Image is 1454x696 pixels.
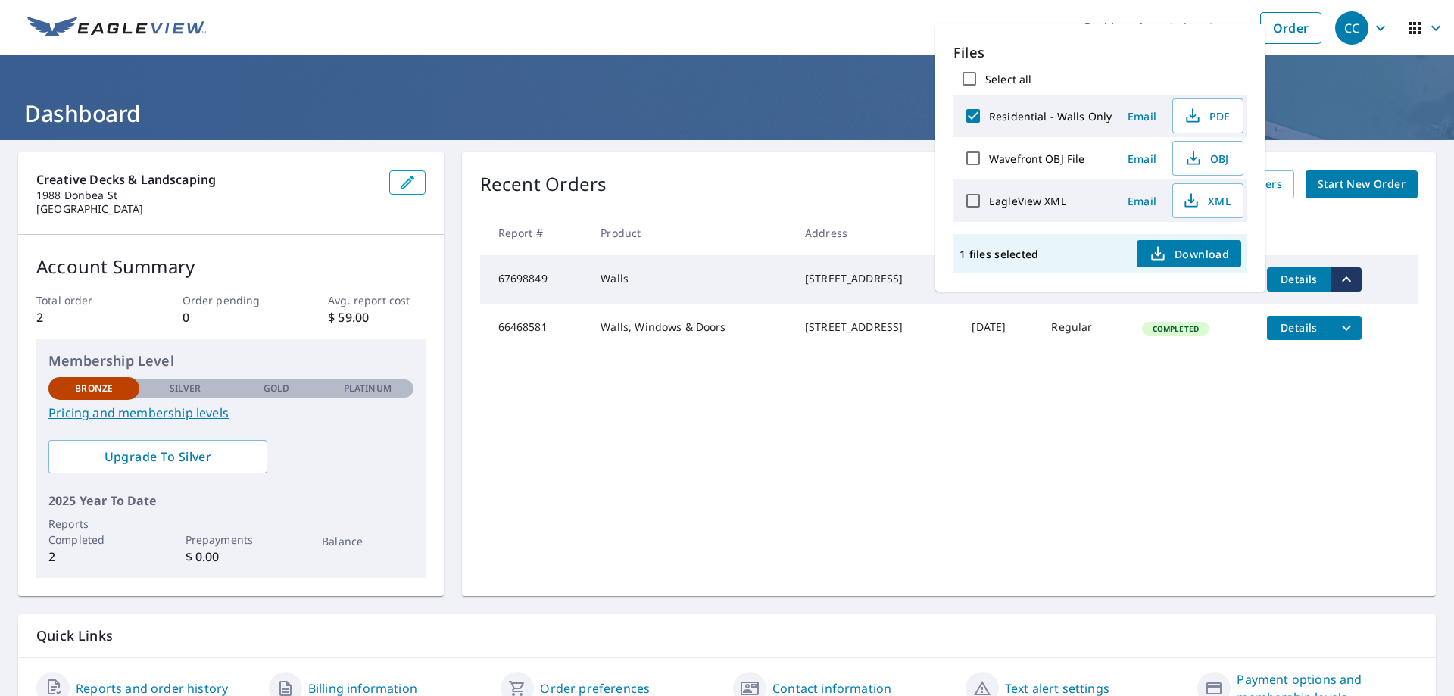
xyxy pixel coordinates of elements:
[75,382,113,395] p: Bronze
[1267,267,1331,292] button: detailsBtn-67698849
[588,211,793,255] th: Product
[48,404,413,422] a: Pricing and membership levels
[1172,141,1243,176] button: OBJ
[1276,272,1321,286] span: Details
[48,516,139,548] p: Reports Completed
[264,382,289,395] p: Gold
[61,448,255,465] span: Upgrade To Silver
[985,72,1031,86] label: Select all
[1149,245,1229,263] span: Download
[36,292,133,308] p: Total order
[959,304,1039,352] td: [DATE]
[1172,98,1243,133] button: PDF
[1124,109,1160,123] span: Email
[1182,107,1231,125] span: PDF
[989,109,1112,123] label: Residential - Walls Only
[959,247,1038,261] p: 1 files selected
[1335,11,1368,45] div: CC
[1118,147,1166,170] button: Email
[1039,304,1129,352] td: Regular
[328,292,425,308] p: Avg. report cost
[1331,267,1362,292] button: filesDropdownBtn-67698849
[480,304,589,352] td: 66468581
[989,151,1084,166] label: Wavefront OBJ File
[328,308,425,326] p: $ 59.00
[1318,175,1406,194] span: Start New Order
[27,17,206,39] img: EV Logo
[18,98,1436,129] h1: Dashboard
[1267,316,1331,340] button: detailsBtn-66468581
[48,492,413,510] p: 2025 Year To Date
[36,626,1418,645] p: Quick Links
[183,292,279,308] p: Order pending
[480,211,589,255] th: Report #
[1331,316,1362,340] button: filesDropdownBtn-66468581
[1306,170,1418,198] a: Start New Order
[805,271,948,286] div: [STREET_ADDRESS]
[36,170,377,189] p: Creative Decks & Landscaping
[36,189,377,202] p: 1988 Donbea St
[793,211,960,255] th: Address
[170,382,201,395] p: Silver
[953,42,1247,63] p: Files
[1182,149,1231,167] span: OBJ
[480,170,607,198] p: Recent Orders
[588,304,793,352] td: Walls, Windows & Doors
[1182,192,1231,210] span: XML
[989,194,1066,208] label: EagleView XML
[48,351,413,371] p: Membership Level
[344,382,392,395] p: Platinum
[36,308,133,326] p: 2
[805,320,948,335] div: [STREET_ADDRESS]
[36,202,377,216] p: [GEOGRAPHIC_DATA]
[1124,194,1160,208] span: Email
[48,548,139,566] p: 2
[1118,189,1166,213] button: Email
[183,308,279,326] p: 0
[1276,320,1321,335] span: Details
[322,533,413,549] p: Balance
[1124,151,1160,166] span: Email
[186,532,276,548] p: Prepayments
[48,440,267,473] a: Upgrade To Silver
[1172,183,1243,218] button: XML
[1144,323,1208,334] span: Completed
[1260,12,1321,44] a: Order
[36,253,426,280] p: Account Summary
[1118,105,1166,128] button: Email
[480,255,589,304] td: 67698849
[186,548,276,566] p: $ 0.00
[1137,240,1241,267] button: Download
[588,255,793,304] td: Walls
